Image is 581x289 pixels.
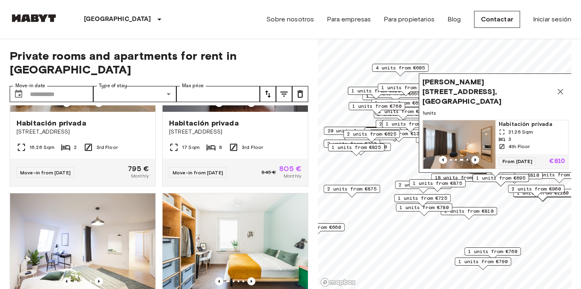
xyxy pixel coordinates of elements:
[349,102,405,115] div: Map marker
[447,15,461,24] a: Blog
[17,118,86,128] span: Habitación privada
[399,204,449,211] span: 1 units from €780
[474,11,520,28] a: Contactar
[215,277,223,285] button: Previous image
[517,189,569,197] span: 1 units from €1280
[379,120,428,128] span: 2 units from €655
[382,120,439,132] div: Map marker
[364,128,424,140] div: Map marker
[549,158,565,165] p: €810
[266,15,314,24] a: Sobre nosotros
[352,103,401,110] span: 1 units from €760
[173,170,223,176] span: Move-in from [DATE]
[512,185,561,193] span: 2 units from €960
[422,120,568,169] a: Previous imagePrevious imageHabitación privada21.26 Sqm34th FloorFrom [DATE]€810
[458,258,508,265] span: 1 units from €790
[182,144,200,151] span: 17 Sqm
[409,179,466,192] div: Map marker
[343,130,400,142] div: Map marker
[84,15,151,24] p: [GEOGRAPHIC_DATA]
[422,109,568,117] span: 1 units
[365,127,422,140] div: Map marker
[328,143,385,156] div: Map marker
[376,120,432,132] div: Map marker
[439,156,447,164] button: Previous image
[74,144,77,151] span: 2
[399,181,448,188] span: 2 units from €865
[10,49,308,76] span: Private rooms and apartments for rent in [GEOGRAPHIC_DATA]
[348,87,404,99] div: Map marker
[320,278,356,287] a: Mapbox logo
[328,127,380,134] span: 20 units from €655
[182,82,204,89] label: Max price
[332,143,391,155] div: Map marker
[247,277,255,285] button: Previous image
[327,15,371,24] a: Para empresas
[444,207,493,215] span: 1 units from €810
[370,130,429,142] div: Map marker
[386,120,435,128] span: 1 units from €850
[292,86,308,102] button: tune
[422,77,552,106] span: [PERSON_NAME][STREET_ADDRESS], [GEOGRAPHIC_DATA]
[351,87,401,94] span: 1 units from €620
[327,140,376,147] span: 2 units from €790
[324,185,380,197] div: Map marker
[472,174,529,186] div: Map marker
[374,110,430,123] div: Map marker
[376,64,425,71] span: 4 units from €605
[476,174,525,182] span: 1 units from €695
[335,143,387,151] span: 1 units from €1150
[169,128,301,136] span: [STREET_ADDRESS]
[533,15,571,24] a: Iniciar sesión
[424,120,496,169] img: Marketing picture of unit DE-01-267-002-03H
[372,64,428,76] div: Map marker
[169,118,239,128] span: Habitación privada
[378,84,434,96] div: Map marker
[395,181,451,193] div: Map marker
[499,120,565,128] span: Habitación privada
[131,172,149,180] span: Monthly
[455,258,511,270] div: Map marker
[284,172,301,180] span: Monthly
[371,99,428,111] div: Map marker
[508,128,533,136] span: 21.26 Sqm
[413,180,462,187] span: 1 units from €875
[508,143,530,150] span: 4th Floor
[29,144,54,151] span: 16.26 Sqm
[499,157,536,165] span: From [DATE]
[292,224,341,231] span: 1 units from €660
[17,128,149,136] span: [STREET_ADDRESS]
[276,86,292,102] button: tune
[15,82,45,89] label: Move-in date
[20,170,71,176] span: Move-in from [DATE]
[63,277,71,285] button: Previous image
[332,144,381,151] span: 1 units from €825
[508,136,511,143] span: 3
[128,165,149,172] span: 795 €
[99,82,127,89] label: Type of stay
[260,86,276,102] button: tune
[471,156,479,164] button: Previous image
[368,128,420,135] span: 12 units from €645
[419,73,572,177] div: Map marker
[394,194,451,207] div: Map marker
[219,144,222,151] span: 8
[324,140,380,152] div: Map marker
[279,165,301,172] span: 805 €
[508,185,564,197] div: Map marker
[95,277,103,285] button: Previous image
[435,174,487,181] span: 18 units from €650
[261,169,276,176] span: 845 €
[375,99,424,107] span: 1 units from €620
[10,14,58,22] img: Habyt
[96,144,118,151] span: 3rd Floor
[468,248,517,255] span: 1 units from €760
[441,207,497,220] div: Map marker
[396,203,452,216] div: Map marker
[347,130,396,138] span: 2 units from €625
[10,86,27,102] button: Choose date
[327,185,376,193] span: 2 units from €875
[381,84,431,91] span: 1 units from €780
[384,15,435,24] a: Para propietarios
[242,144,263,151] span: 3rd Floor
